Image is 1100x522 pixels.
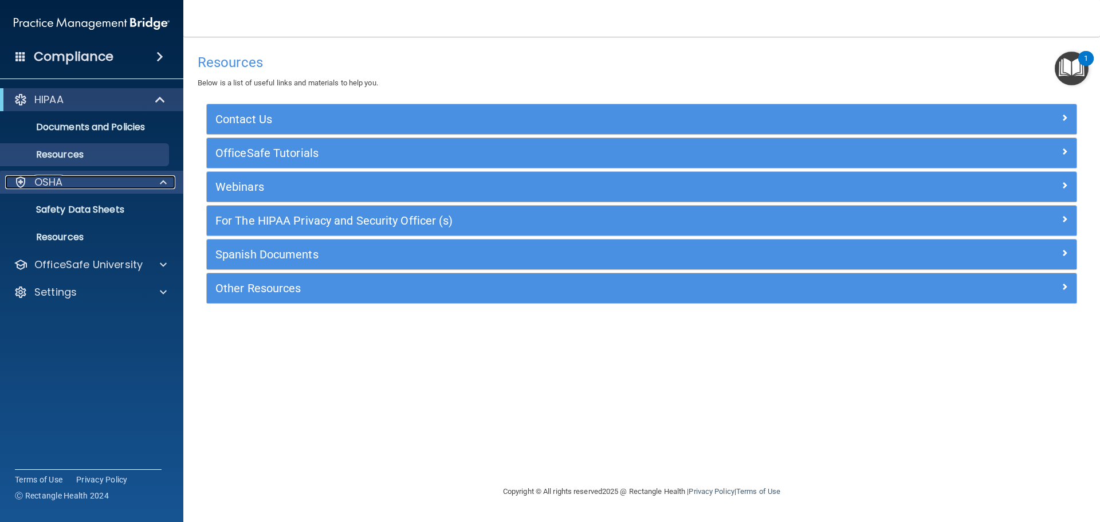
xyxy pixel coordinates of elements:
div: Copyright © All rights reserved 2025 @ Rectangle Health | | [433,473,851,510]
a: Privacy Policy [76,474,128,485]
a: Privacy Policy [689,487,734,496]
p: HIPAA [34,93,64,107]
a: Other Resources [215,279,1068,297]
div: 1 [1084,58,1088,73]
a: HIPAA [14,93,166,107]
h4: Resources [198,55,1086,70]
a: Contact Us [215,110,1068,128]
h5: Contact Us [215,113,851,125]
a: Terms of Use [736,487,780,496]
p: OSHA [34,175,63,189]
button: Open Resource Center, 1 new notification [1055,52,1089,85]
a: OfficeSafe University [14,258,167,272]
p: Safety Data Sheets [7,204,164,215]
p: OfficeSafe University [34,258,143,272]
a: For The HIPAA Privacy and Security Officer (s) [215,211,1068,230]
span: Ⓒ Rectangle Health 2024 [15,490,109,501]
h5: Webinars [215,180,851,193]
h5: Spanish Documents [215,248,851,261]
h5: OfficeSafe Tutorials [215,147,851,159]
p: Resources [7,149,164,160]
p: Settings [34,285,77,299]
h5: Other Resources [215,282,851,295]
a: OfficeSafe Tutorials [215,144,1068,162]
p: Resources [7,231,164,243]
span: Below is a list of useful links and materials to help you. [198,79,378,87]
h4: Compliance [34,49,113,65]
a: Spanish Documents [215,245,1068,264]
p: Documents and Policies [7,121,164,133]
h5: For The HIPAA Privacy and Security Officer (s) [215,214,851,227]
iframe: Drift Widget Chat Controller [902,441,1086,486]
a: Terms of Use [15,474,62,485]
a: Settings [14,285,167,299]
a: Webinars [215,178,1068,196]
a: OSHA [14,175,167,189]
img: PMB logo [14,12,170,35]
